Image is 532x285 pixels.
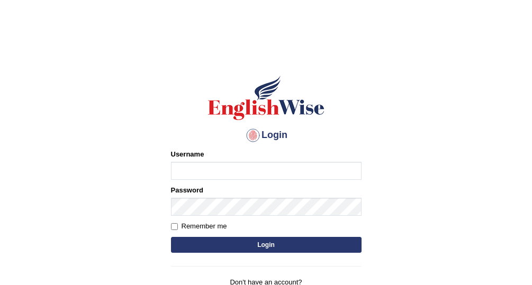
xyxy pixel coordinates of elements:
[171,237,362,253] button: Login
[171,127,362,144] h4: Login
[206,74,327,122] img: Logo of English Wise sign in for intelligent practice with AI
[171,185,203,195] label: Password
[171,221,227,232] label: Remember me
[171,149,204,159] label: Username
[171,223,178,230] input: Remember me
